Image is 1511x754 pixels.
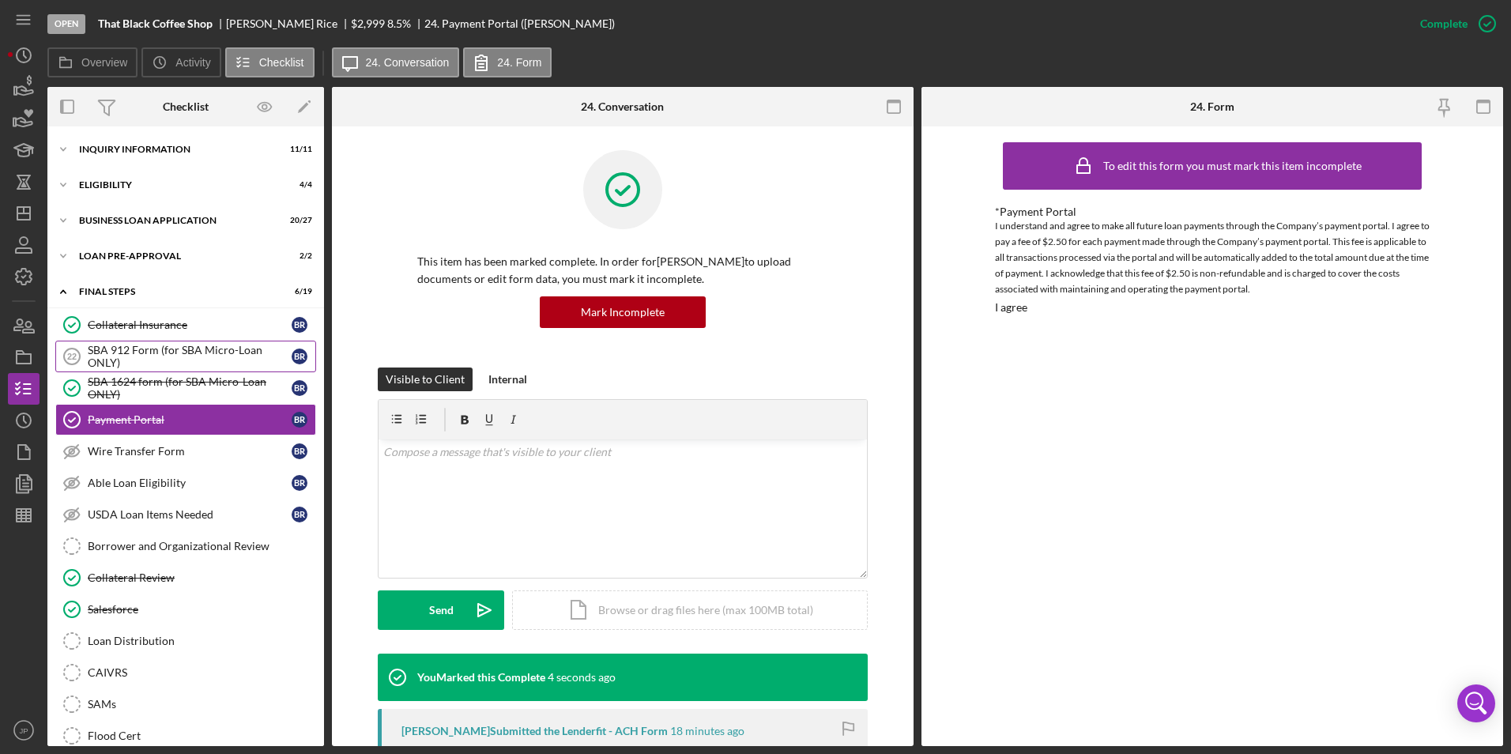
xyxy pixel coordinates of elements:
div: Visible to Client [386,368,465,391]
div: Send [429,590,454,630]
div: B R [292,443,307,459]
text: JP [19,726,28,735]
div: LOAN PRE-APPROVAL [79,251,273,261]
div: B R [292,507,307,522]
div: 24. Payment Portal ([PERSON_NAME]) [424,17,615,30]
label: Overview [81,56,127,69]
a: USDA Loan Items NeededBR [55,499,316,530]
div: FINAL STEPS [79,287,273,296]
a: Collateral Review [55,562,316,594]
div: I understand and agree to make all future loan payments through the Company’s payment portal. I a... [995,218,1430,297]
div: ELIGIBILITY [79,180,273,190]
div: Collateral Review [88,571,315,584]
button: JP [8,714,40,746]
a: Collateral InsuranceBR [55,309,316,341]
a: Wire Transfer FormBR [55,435,316,467]
div: [PERSON_NAME] Submitted the Lenderfit - ACH Form [401,725,668,737]
button: Internal [480,368,535,391]
a: SBA 1624 form (for SBA Micro-Loan ONLY)BR [55,372,316,404]
div: 24. Form [1190,100,1234,113]
a: SAMs [55,688,316,720]
time: 2025-09-19 16:27 [548,671,616,684]
div: Open Intercom Messenger [1457,684,1495,722]
div: Payment Portal [88,413,292,426]
div: [PERSON_NAME] Rice [226,17,351,30]
div: B R [292,475,307,491]
div: Flood Cert [88,729,315,742]
div: 6 / 19 [284,287,312,296]
button: Activity [141,47,220,77]
div: Able Loan Eligibility [88,477,292,489]
div: Loan Distribution [88,635,315,647]
div: Salesforce [88,603,315,616]
div: 8.5 % [387,17,411,30]
a: Borrower and Organizational Review [55,530,316,562]
a: 22SBA 912 Form (for SBA Micro-Loan ONLY)BR [55,341,316,372]
div: B R [292,317,307,333]
b: That Black Coffee Shop [98,17,213,30]
button: 24. Conversation [332,47,460,77]
div: 20 / 27 [284,216,312,225]
button: 24. Form [463,47,552,77]
label: Activity [175,56,210,69]
div: BUSINESS LOAN APPLICATION [79,216,273,225]
button: Complete [1404,8,1503,40]
a: Salesforce [55,594,316,625]
div: SAMs [88,698,315,711]
div: Internal [488,368,527,391]
a: CAIVRS [55,657,316,688]
label: Checklist [259,56,304,69]
button: Send [378,590,504,630]
div: B R [292,380,307,396]
div: I agree [995,301,1027,314]
div: Wire Transfer Form [88,445,292,458]
button: Overview [47,47,138,77]
label: 24. Conversation [366,56,450,69]
div: 2 / 2 [284,251,312,261]
time: 2025-09-19 16:10 [670,725,744,737]
div: Checklist [163,100,209,113]
div: 24. Conversation [581,100,664,113]
div: 11 / 11 [284,145,312,154]
tspan: 22 [67,352,77,361]
div: B R [292,412,307,428]
div: Complete [1420,8,1468,40]
button: Mark Incomplete [540,296,706,328]
div: USDA Loan Items Needed [88,508,292,521]
div: B R [292,349,307,364]
div: Borrower and Organizational Review [88,540,315,552]
div: Collateral Insurance [88,319,292,331]
span: $2,999 [351,17,385,30]
div: INQUIRY INFORMATION [79,145,273,154]
div: Open [47,14,85,34]
div: 4 / 4 [284,180,312,190]
p: This item has been marked complete. In order for [PERSON_NAME] to upload documents or edit form d... [417,253,828,288]
div: SBA 1624 form (for SBA Micro-Loan ONLY) [88,375,292,401]
label: 24. Form [497,56,541,69]
div: You Marked this Complete [417,671,545,684]
div: Mark Incomplete [581,296,665,328]
a: Payment PortalBR [55,404,316,435]
a: Loan Distribution [55,625,316,657]
div: SBA 912 Form (for SBA Micro-Loan ONLY) [88,344,292,369]
div: To edit this form you must mark this item incomplete [1103,160,1362,172]
div: CAIVRS [88,666,315,679]
button: Checklist [225,47,315,77]
a: Able Loan EligibilityBR [55,467,316,499]
a: Flood Cert [55,720,316,752]
button: Visible to Client [378,368,473,391]
div: *Payment Portal [995,205,1430,218]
